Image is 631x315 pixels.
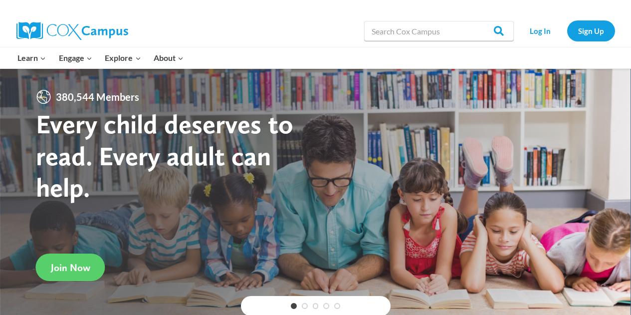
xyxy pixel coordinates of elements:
a: Log In [519,20,562,41]
span: Learn [17,51,46,64]
strong: Every child deserves to read. Every adult can help. [36,108,293,203]
img: Cox Campus [16,22,128,40]
a: 1 [291,303,297,309]
span: Engage [59,51,92,64]
span: Join Now [51,262,90,274]
a: 2 [302,303,308,309]
nav: Secondary Navigation [519,20,615,41]
a: Join Now [36,254,105,281]
a: 4 [323,303,329,309]
span: 380,544 Members [52,89,143,105]
span: About [154,51,184,64]
a: Sign Up [567,20,615,41]
a: 3 [313,303,319,309]
nav: Primary Navigation [11,47,190,68]
span: Explore [105,51,141,64]
input: Search Cox Campus [364,21,514,41]
a: 5 [334,303,340,309]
